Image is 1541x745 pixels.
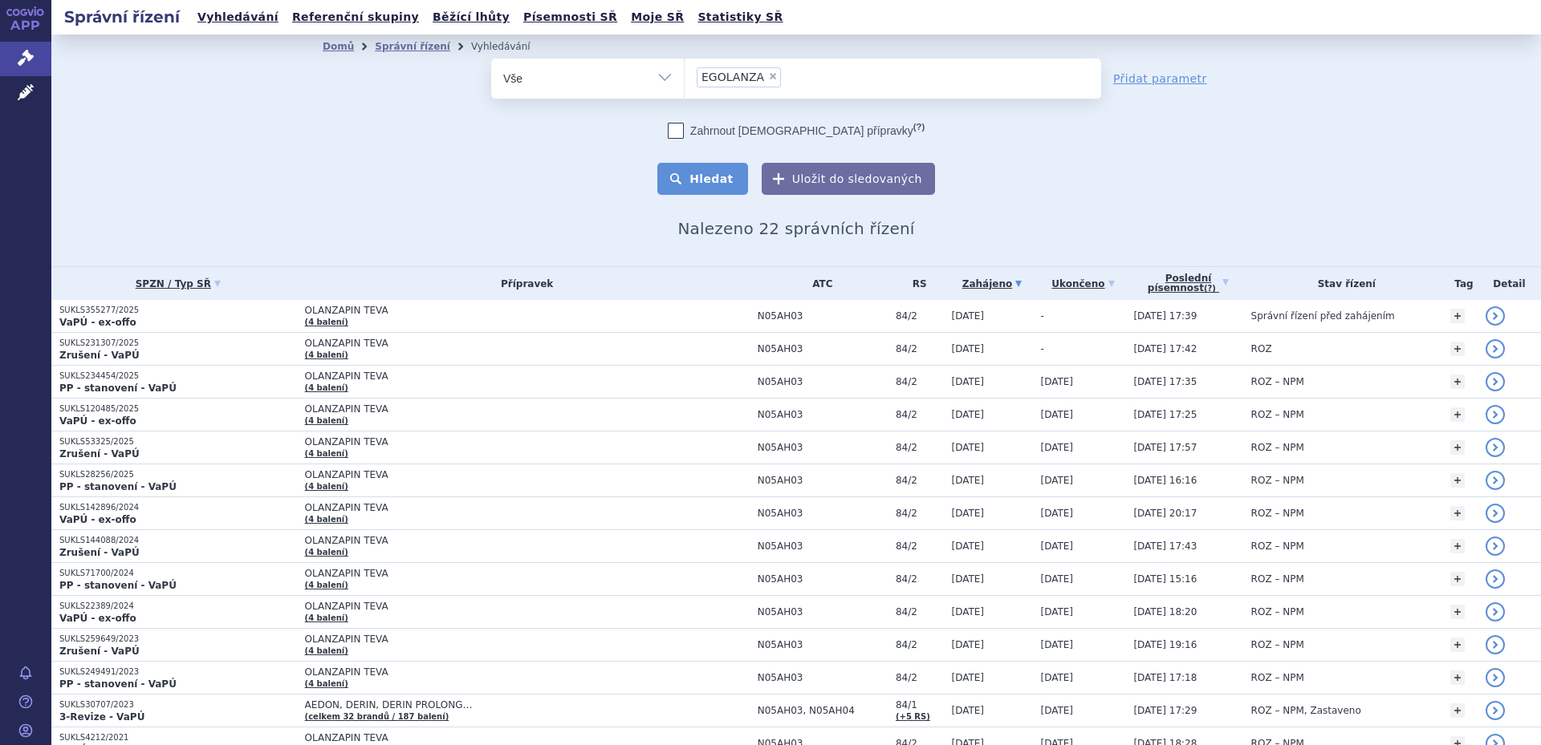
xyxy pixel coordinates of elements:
a: + [1450,506,1465,520]
a: + [1450,703,1465,718]
a: + [1450,473,1465,488]
span: [DATE] [951,310,984,322]
span: [DATE] [951,606,984,617]
a: (4 balení) [305,482,348,491]
a: Zahájeno [951,273,1032,295]
p: SUKLS355277/2025 [59,305,297,316]
span: [DATE] [951,573,984,585]
a: detail [1486,405,1505,424]
span: [DATE] [951,541,984,552]
span: [DATE] [951,376,984,387]
span: ROZ – NPM [1251,508,1304,519]
span: [DATE] [1040,606,1073,617]
strong: Zrušení - VaPÚ [59,646,140,657]
a: Přidat parametr [1113,71,1207,87]
span: [DATE] [951,705,984,716]
p: SUKLS71700/2024 [59,568,297,579]
span: 84/2 [896,310,943,322]
span: [DATE] [951,409,984,420]
p: SUKLS28256/2025 [59,469,297,480]
span: OLANZAPIN TEVA [305,469,706,480]
a: + [1450,605,1465,619]
span: ROZ – NPM [1251,573,1304,585]
p: SUKLS22389/2024 [59,601,297,612]
span: 84/2 [896,442,943,453]
a: + [1450,375,1465,389]
span: [DATE] 17:35 [1133,376,1197,387]
span: [DATE] [1040,475,1073,486]
p: SUKLS259649/2023 [59,634,297,645]
a: detail [1486,635,1505,654]
a: (4 balení) [305,613,348,622]
span: N05AH03 [758,606,888,617]
a: (4 balení) [305,318,348,326]
span: OLANZAPIN TEVA [305,305,706,316]
span: ROZ – NPM [1251,409,1304,420]
span: [DATE] [951,508,984,519]
a: + [1450,670,1465,685]
th: ATC [750,267,888,300]
span: [DATE] [951,475,984,486]
strong: PP - stanovení - VaPÚ [59,580,177,591]
a: (4 balení) [305,416,348,425]
span: OLANZAPIN TEVA [305,535,706,546]
a: detail [1486,569,1505,589]
span: ROZ [1251,343,1272,354]
a: Domů [323,41,354,52]
abbr: (?) [913,122,925,132]
a: + [1450,638,1465,652]
label: Zahrnout [DEMOGRAPHIC_DATA] přípravky [668,123,925,139]
span: 84/2 [896,541,943,552]
span: 84/2 [896,639,943,650]
span: Správní řízení před zahájením [1251,310,1395,322]
p: SUKLS249491/2023 [59,666,297,678]
a: + [1450,440,1465,455]
span: [DATE] [1040,508,1073,519]
span: OLANZAPIN TEVA [305,370,706,382]
span: × [768,71,778,81]
span: OLANZAPIN TEVA [305,338,706,349]
a: Poslednípísemnost(?) [1133,267,1242,300]
p: SUKLS30707/2023 [59,699,297,711]
span: [DATE] [1040,442,1073,453]
strong: VaPÚ - ex-offo [59,514,136,525]
span: N05AH03 [758,508,888,519]
a: detail [1486,602,1505,622]
p: SUKLS234454/2025 [59,370,297,382]
p: SUKLS142896/2024 [59,502,297,513]
a: Vyhledávání [193,6,283,28]
span: 84/2 [896,475,943,486]
a: detail [1486,668,1505,687]
span: [DATE] [1040,705,1073,716]
strong: PP - stanovení - VaPÚ [59,481,177,492]
span: EGOLANZA [701,71,764,83]
span: N05AH03 [758,310,888,322]
span: 84/1 [896,699,943,711]
th: Přípravek [297,267,750,300]
span: [DATE] 17:18 [1133,672,1197,683]
a: detail [1486,372,1505,391]
a: SPZN / Typ SŘ [59,273,297,295]
span: OLANZAPIN TEVA [305,568,706,579]
a: + [1450,407,1465,422]
strong: PP - stanovení - VaPÚ [59,383,177,394]
a: detail [1486,471,1505,490]
a: detail [1486,701,1505,720]
span: [DATE] [951,343,984,354]
span: [DATE] 17:43 [1133,541,1197,552]
button: Uložit do sledovaných [762,163,935,195]
a: (+5 RS) [896,712,930,721]
strong: Zrušení - VaPÚ [59,448,140,460]
span: [DATE] 19:16 [1133,639,1197,650]
span: [DATE] [1040,409,1073,420]
span: ROZ – NPM [1251,376,1304,387]
span: N05AH03 [758,475,888,486]
span: OLANZAPIN TEVA [305,666,706,678]
span: [DATE] 17:25 [1133,409,1197,420]
span: N05AH03 [758,639,888,650]
span: 84/2 [896,376,943,387]
a: Písemnosti SŘ [518,6,622,28]
a: detail [1486,306,1505,326]
span: N05AH03 [758,409,888,420]
span: [DATE] 17:42 [1133,343,1197,354]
